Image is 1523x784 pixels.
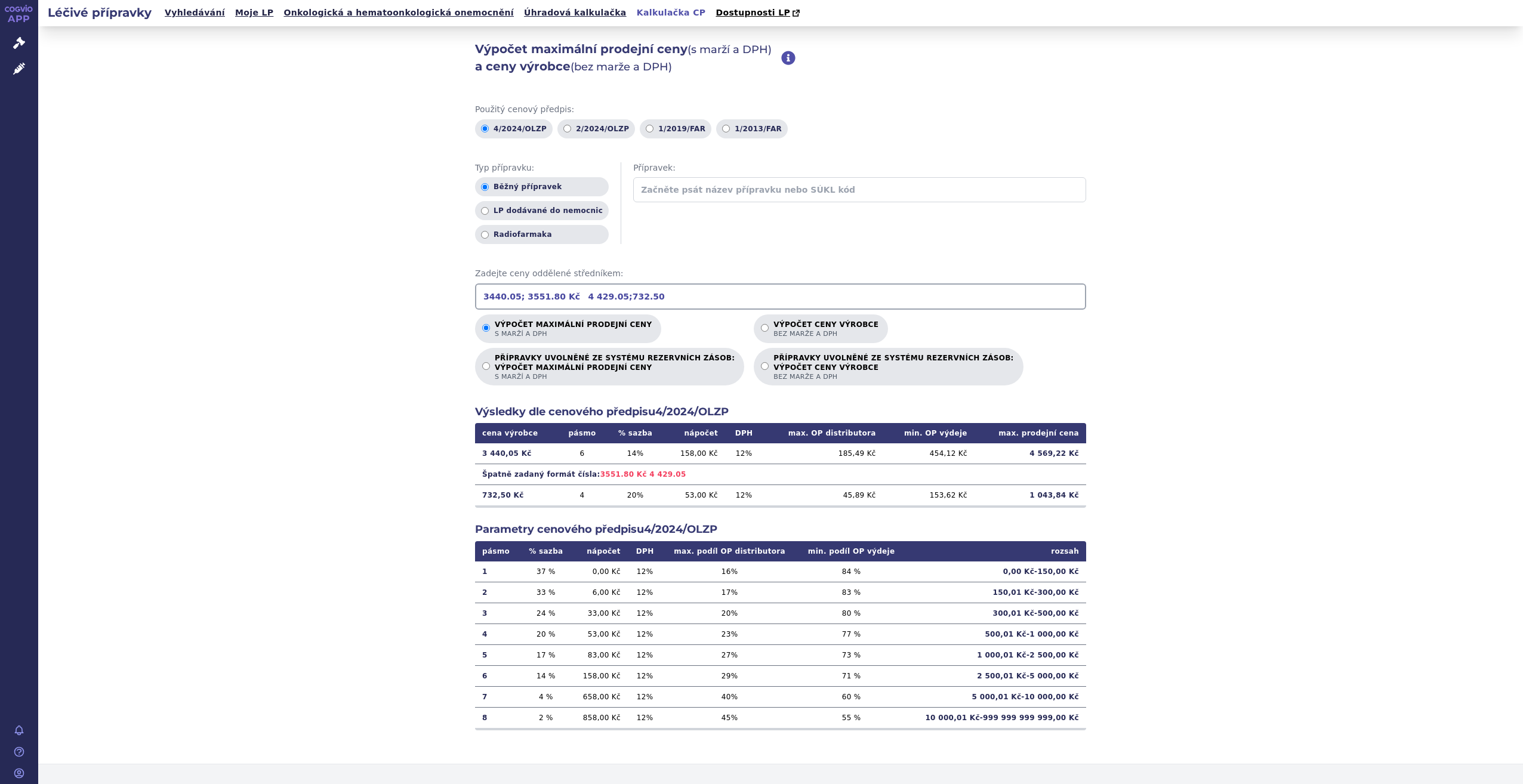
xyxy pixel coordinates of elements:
strong: VÝPOČET CENY VÝROBCE [773,363,1013,372]
td: 16 % [662,561,797,582]
td: 4 569,22 Kč [975,443,1086,464]
a: Kalkulačka CP [633,5,710,21]
input: LP dodávané do nemocnic [481,207,489,215]
th: % sazba [607,423,664,443]
td: 150,01 Kč - 300,00 Kč [906,582,1086,603]
td: 5 [475,644,520,665]
th: DPH [725,423,763,443]
td: 73 % [797,644,906,665]
td: 3 [475,603,520,624]
input: Začněte psát název přípravku nebo SÚKL kód [633,177,1086,202]
td: 6 [475,665,520,686]
h2: Výpočet maximální prodejní ceny a ceny výrobce [475,41,781,75]
td: 53,00 Kč [572,624,627,644]
input: Zadejte ceny oddělené středníkem [475,283,1086,310]
th: max. prodejní cena [975,423,1086,443]
td: 858,00 Kč [572,707,627,728]
input: PŘÍPRAVKY UVOLNĚNÉ ZE SYSTÉMU REZERVNÍCH ZÁSOB:VÝPOČET CENY VÝROBCEbez marže a DPH [761,362,769,370]
td: 6 [557,443,607,464]
label: 2/2024/OLZP [557,119,635,138]
td: 0,00 Kč - 150,00 Kč [906,561,1086,582]
p: PŘÍPRAVKY UVOLNĚNÉ ZE SYSTÉMU REZERVNÍCH ZÁSOB: [773,354,1013,381]
input: Výpočet maximální prodejní cenys marží a DPH [482,324,490,332]
td: 17 % [662,582,797,603]
td: 20 % [607,485,664,506]
label: 1/2013/FAR [716,119,788,138]
input: Běžný přípravek [481,183,489,191]
td: 500,01 Kč - 1 000,00 Kč [906,624,1086,644]
a: Úhradová kalkulačka [520,5,630,21]
th: pásmo [557,423,607,443]
span: (s marží a DPH) [687,43,772,56]
td: 2 [475,582,520,603]
span: s marží a DPH [495,372,735,381]
p: Výpočet ceny výrobce [773,320,878,338]
td: 12 % [628,707,662,728]
td: 732,50 Kč [475,485,557,506]
td: 0,00 Kč [572,561,627,582]
input: PŘÍPRAVKY UVOLNĚNÉ ZE SYSTÉMU REZERVNÍCH ZÁSOB:VÝPOČET MAXIMÁLNÍ PRODEJNÍ CENYs marží a DPH [482,362,490,370]
td: 83 % [797,582,906,603]
td: 5 000,01 Kč - 10 000,00 Kč [906,686,1086,707]
td: 53,00 Kč [664,485,725,506]
th: pásmo [475,541,520,561]
td: 8 [475,707,520,728]
th: min. podíl OP výdeje [797,541,906,561]
td: 2 % [520,707,572,728]
span: s marží a DPH [495,329,652,338]
td: 4 % [520,686,572,707]
td: 7 [475,686,520,707]
td: 4 [557,485,607,506]
a: Onkologická a hematoonkologická onemocnění [280,5,517,21]
td: 1 000,01 Kč - 2 500,00 Kč [906,644,1086,665]
span: Typ přípravku: [475,162,609,174]
input: 1/2019/FAR [646,125,653,132]
td: 153,62 Kč [883,485,975,506]
a: Vyhledávání [161,5,229,21]
td: 12 % [628,665,662,686]
span: Použitý cenový předpis: [475,104,1086,116]
td: 12 % [725,485,763,506]
th: DPH [628,541,662,561]
label: LP dodávané do nemocnic [475,201,609,220]
td: 33,00 Kč [572,603,627,624]
input: 4/2024/OLZP [481,125,489,132]
td: 14 % [520,665,572,686]
span: Dostupnosti LP [716,8,790,17]
td: 12 % [628,603,662,624]
td: 3 440,05 Kč [475,443,557,464]
label: 1/2019/FAR [640,119,711,138]
span: 3551.80 Kč 4 429.05 [600,470,686,479]
td: 158,00 Kč [572,665,627,686]
td: 71 % [797,665,906,686]
td: 4 [475,624,520,644]
td: 12 % [628,686,662,707]
td: 27 % [662,644,797,665]
td: 300,01 Kč - 500,00 Kč [906,603,1086,624]
td: 10 000,01 Kč - 999 999 999 999,00 Kč [906,707,1086,728]
td: 45 % [662,707,797,728]
td: Špatně zadaný formát čísla: [475,464,1086,485]
td: 29 % [662,665,797,686]
td: 17 % [520,644,572,665]
th: cena výrobce [475,423,557,443]
strong: VÝPOČET MAXIMÁLNÍ PRODEJNÍ CENY [495,363,735,372]
td: 12 % [628,582,662,603]
td: 185,49 Kč [763,443,883,464]
td: 55 % [797,707,906,728]
td: 12 % [628,624,662,644]
th: max. podíl OP distributora [662,541,797,561]
h2: Léčivé přípravky [38,4,161,21]
td: 80 % [797,603,906,624]
td: 24 % [520,603,572,624]
th: rozsah [906,541,1086,561]
td: 12 % [628,561,662,582]
td: 20 % [662,603,797,624]
td: 14 % [607,443,664,464]
td: 84 % [797,561,906,582]
p: Výpočet maximální prodejní ceny [495,320,652,338]
td: 658,00 Kč [572,686,627,707]
td: 23 % [662,624,797,644]
td: 40 % [662,686,797,707]
td: 45,89 Kč [763,485,883,506]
